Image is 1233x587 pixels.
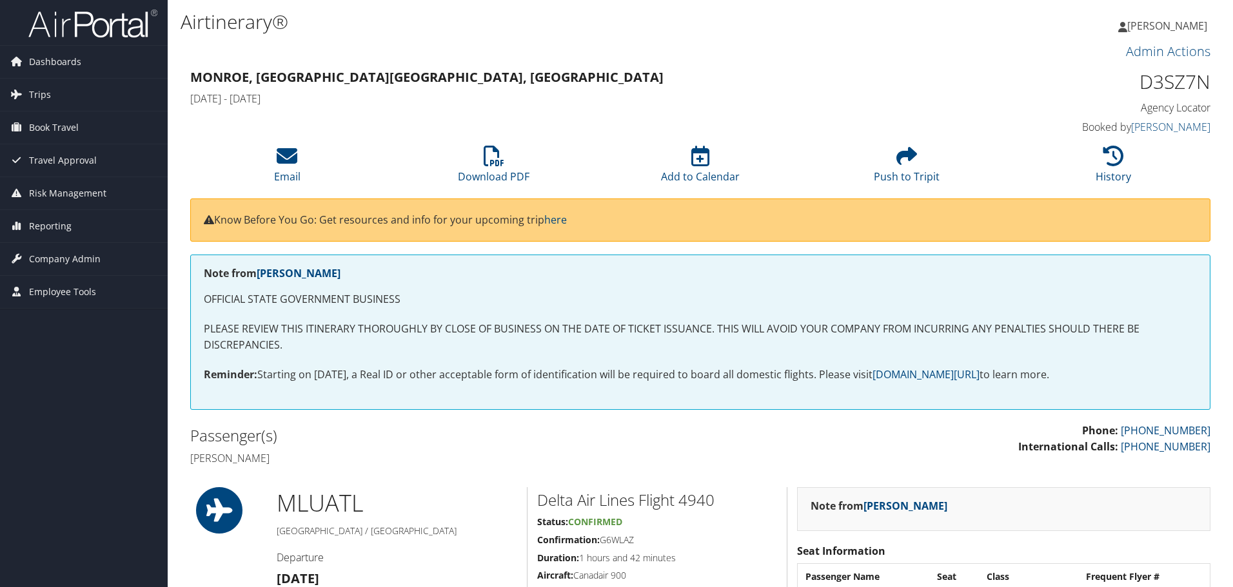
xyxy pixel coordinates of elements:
a: [PERSON_NAME] [1131,120,1210,134]
strong: Aircraft: [537,569,573,581]
span: Dashboards [29,46,81,78]
h4: [DATE] - [DATE] [190,91,951,106]
a: Download PDF [458,153,529,184]
a: Add to Calendar [661,153,740,184]
a: here [544,213,567,227]
a: [PHONE_NUMBER] [1121,439,1210,454]
h1: D3SZ7N [970,68,1210,95]
strong: Confirmation: [537,534,600,546]
h5: G6WLAZ [537,534,777,546]
a: Admin Actions [1126,43,1210,60]
h4: Departure [277,550,517,564]
a: History [1096,153,1131,184]
strong: Note from [811,499,947,513]
h2: Passenger(s) [190,425,691,447]
img: airportal-logo.png [28,8,157,39]
p: Starting on [DATE], a Real ID or other acceptable form of identification will be required to boar... [204,367,1197,383]
p: PLEASE REVIEW THIS ITINERARY THOROUGHLY BY CLOSE OF BUSINESS ON THE DATE OF TICKET ISSUANCE. THIS... [204,321,1197,354]
h1: MLU ATL [277,487,517,519]
strong: Note from [204,266,340,280]
h5: [GEOGRAPHIC_DATA] / [GEOGRAPHIC_DATA] [277,524,517,537]
a: [PHONE_NUMBER] [1121,423,1210,438]
a: Email [274,153,301,184]
strong: Monroe, [GEOGRAPHIC_DATA] [GEOGRAPHIC_DATA], [GEOGRAPHIC_DATA] [190,68,664,86]
a: [DOMAIN_NAME][URL] [873,367,980,381]
strong: [DATE] [277,570,319,587]
h5: 1 hours and 42 minutes [537,552,777,564]
h2: Delta Air Lines Flight 4940 [537,489,777,511]
span: [PERSON_NAME] [1127,19,1207,33]
strong: Reminder: [204,367,257,381]
span: Company Admin [29,243,101,275]
span: Reporting [29,210,72,242]
h5: Canadair 900 [537,569,777,582]
span: Book Travel [29,111,79,144]
a: [PERSON_NAME] [257,266,340,280]
span: Trips [29,79,51,111]
strong: Seat Information [797,544,885,558]
span: Employee Tools [29,276,96,308]
h4: [PERSON_NAME] [190,451,691,465]
h4: Agency Locator [970,101,1210,115]
strong: Status: [537,515,568,528]
p: Know Before You Go: Get resources and info for your upcoming trip [204,212,1197,229]
strong: Phone: [1082,423,1118,438]
p: OFFICIAL STATE GOVERNMENT BUSINESS [204,291,1197,308]
h4: Booked by [970,120,1210,134]
a: Push to Tripit [874,153,940,184]
span: Confirmed [568,515,622,528]
span: Travel Approval [29,144,97,177]
a: [PERSON_NAME] [863,499,947,513]
strong: International Calls: [1018,439,1118,454]
span: Risk Management [29,177,106,209]
strong: Duration: [537,552,579,564]
a: [PERSON_NAME] [1118,6,1220,45]
h1: Airtinerary® [181,8,874,35]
